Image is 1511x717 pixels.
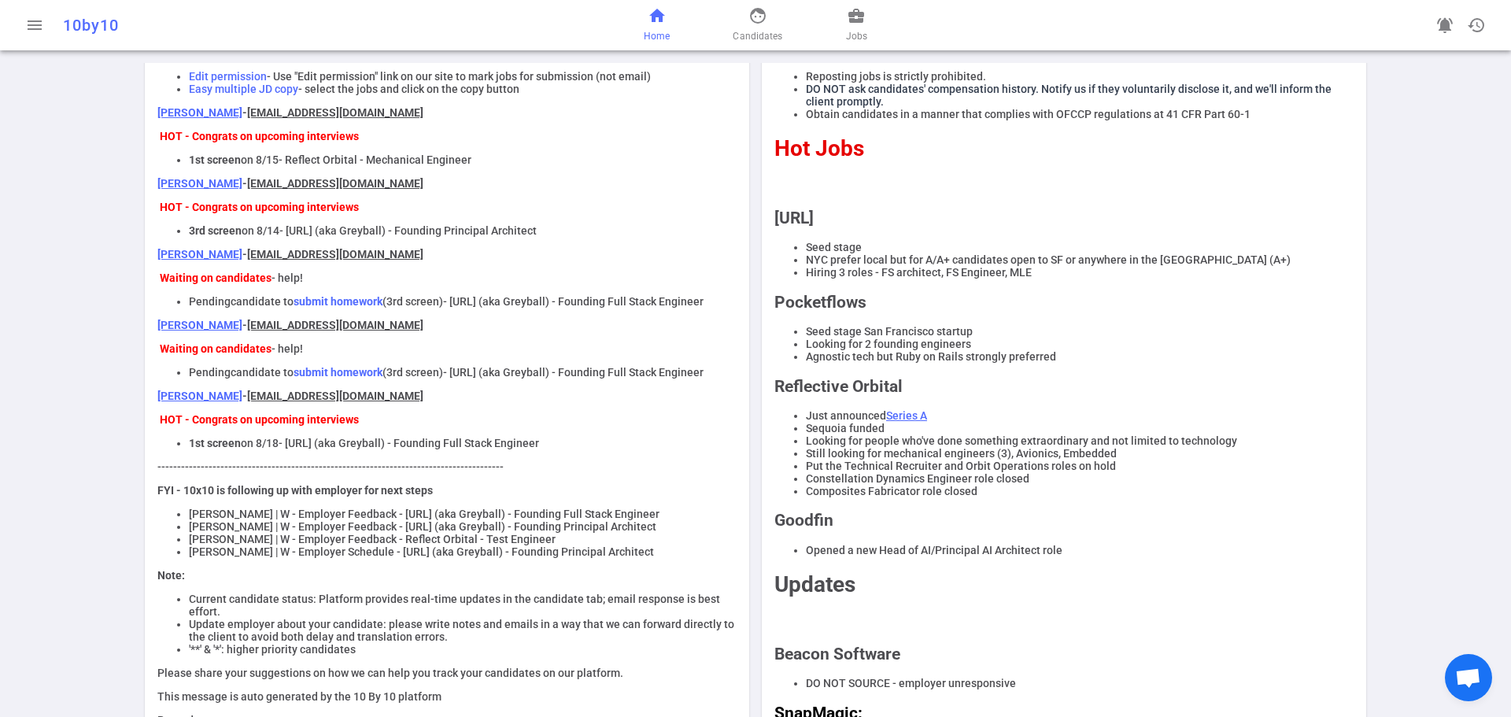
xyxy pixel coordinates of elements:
strong: submit homework [294,366,382,379]
strong: 3rd screen [189,224,242,237]
strong: Waiting on candidates [160,272,272,284]
li: [PERSON_NAME] | W - Employer Feedback - [URL] (aka Greyball) - Founding Full Stack Engineer [189,508,737,520]
li: Current candidate status: Platform provides real-time updates in the candidate tab; email respons... [189,593,737,618]
u: [EMAIL_ADDRESS][DOMAIN_NAME] [247,106,423,119]
a: [PERSON_NAME] [157,319,242,331]
a: [PERSON_NAME] [157,177,242,190]
strong: - [242,106,423,119]
a: Open chat [1445,654,1492,701]
span: - [URL] (aka Greyball) - Founding Full Stack Engineer [443,295,704,308]
span: Pending [189,366,231,379]
span: Hot Jobs [774,135,864,161]
a: Series A [886,409,927,422]
p: This message is auto generated by the 10 By 10 platform [157,690,737,703]
u: [EMAIL_ADDRESS][DOMAIN_NAME] [247,319,423,331]
strong: Waiting on candidates [160,342,272,355]
strong: - [242,319,423,331]
strong: HOT - Congrats on upcoming interviews [160,201,359,213]
span: notifications_active [1435,16,1454,35]
span: - help! [272,272,303,284]
li: Obtain candidates in a manner that complies with OFCCP regulations at 41 CFR Part 60-1 [806,108,1354,120]
span: on 8/15 [241,153,279,166]
span: - help! [272,342,303,355]
div: 10by10 [63,16,497,35]
li: Hiring 3 roles - FS architect, FS Engineer, MLE [806,266,1354,279]
span: on 8/14 [242,224,279,237]
li: [PERSON_NAME] | W - Employer Feedback - Reflect Orbital - Test Engineer [189,533,737,545]
strong: 1st screen [189,437,241,449]
strong: Note: [157,569,185,582]
li: Constellation Dynamics Engineer role closed [806,472,1354,485]
h1: Updates [774,571,1354,597]
h2: [URL] [774,209,1354,227]
li: Put the Technical Recruiter and Orbit Operations roles on hold [806,460,1354,472]
span: Edit permission [189,70,267,83]
span: home [648,6,667,25]
span: (3rd screen) [382,366,443,379]
span: business_center [847,6,866,25]
span: face [748,6,767,25]
span: - select the jobs and click on the copy button [298,83,519,95]
li: Update employer about your candidate: please write notes and emails in a way that we can forward ... [189,618,737,643]
u: [EMAIL_ADDRESS][DOMAIN_NAME] [247,390,423,402]
strong: FYI - 10x10 is following up with employer for next steps [157,484,433,497]
a: Home [644,6,670,44]
a: Jobs [846,6,867,44]
span: history [1467,16,1486,35]
span: candidate to [231,295,294,308]
u: [EMAIL_ADDRESS][DOMAIN_NAME] [247,248,423,261]
span: Candidates [733,28,782,44]
li: [PERSON_NAME] | W - Employer Schedule - [URL] (aka Greyball) - Founding Principal Architect [189,545,737,558]
span: - Reflect Orbital - Mechanical Engineer [279,153,471,166]
h2: Pocketflows [774,293,1354,312]
li: Composites Fabricator role closed [806,485,1354,497]
a: [PERSON_NAME] [157,248,242,261]
strong: HOT - Congrats on upcoming interviews [160,130,359,142]
strong: - [242,390,423,402]
span: - Use "Edit permission" link on our site to mark jobs for submission (not email) [267,70,651,83]
li: Looking for people who've done something extraordinary and not limited to technology [806,434,1354,447]
li: DO NOT SOURCE - employer unresponsive [806,677,1354,689]
strong: - [242,177,423,190]
li: Just announced [806,409,1354,422]
li: NYC prefer local but for A/A+ candidates open to SF or anywhere in the [GEOGRAPHIC_DATA] (A+) [806,253,1354,266]
strong: HOT - Congrats on upcoming interviews [160,413,359,426]
strong: - [242,248,423,261]
strong: submit homework [294,295,382,308]
span: DO NOT ask candidates' compensation history. Notify us if they voluntarily disclose it, and we'll... [806,83,1332,108]
span: Jobs [846,28,867,44]
h2: Beacon Software [774,645,1354,663]
u: [EMAIL_ADDRESS][DOMAIN_NAME] [247,177,423,190]
h2: Reflective Orbital [774,377,1354,396]
a: Candidates [733,6,782,44]
li: Agnostic tech but Ruby on Rails strongly preferred [806,350,1354,363]
li: Seed stage San Francisco startup [806,325,1354,338]
span: - [URL] (aka Greyball) - Founding Full Stack Engineer [279,437,539,449]
li: Reposting jobs is strictly prohibited. [806,70,1354,83]
a: [PERSON_NAME] [157,390,242,402]
span: menu [25,16,44,35]
li: '**' & '*': higher priority candidates [189,643,737,656]
li: [PERSON_NAME] | W - Employer Feedback - [URL] (aka Greyball) - Founding Principal Architect [189,520,737,533]
button: Open history [1461,9,1492,41]
li: Opened a new Head of AI/Principal AI Architect role [806,544,1354,556]
span: - [URL] (aka Greyball) - Founding Principal Architect [279,224,537,237]
h2: Goodfin [774,511,1354,530]
span: Home [644,28,670,44]
strong: 1st screen [189,153,241,166]
button: Open menu [19,9,50,41]
span: Easy multiple JD copy [189,83,298,95]
span: on 8/18 [241,437,279,449]
li: Seed stage [806,241,1354,253]
span: Pending [189,295,231,308]
p: ---------------------------------------------------------------------------------------- [157,460,737,473]
li: Looking for 2 founding engineers [806,338,1354,350]
li: Still looking for mechanical engineers (3), Avionics, Embedded [806,447,1354,460]
a: Go to see announcements [1429,9,1461,41]
li: Sequoia funded [806,422,1354,434]
p: Please share your suggestions on how we can help you track your candidates on our platform. [157,667,737,679]
span: (3rd screen) [382,295,443,308]
span: candidate to [231,366,294,379]
span: - [URL] (aka Greyball) - Founding Full Stack Engineer [443,366,704,379]
a: [PERSON_NAME] [157,106,242,119]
